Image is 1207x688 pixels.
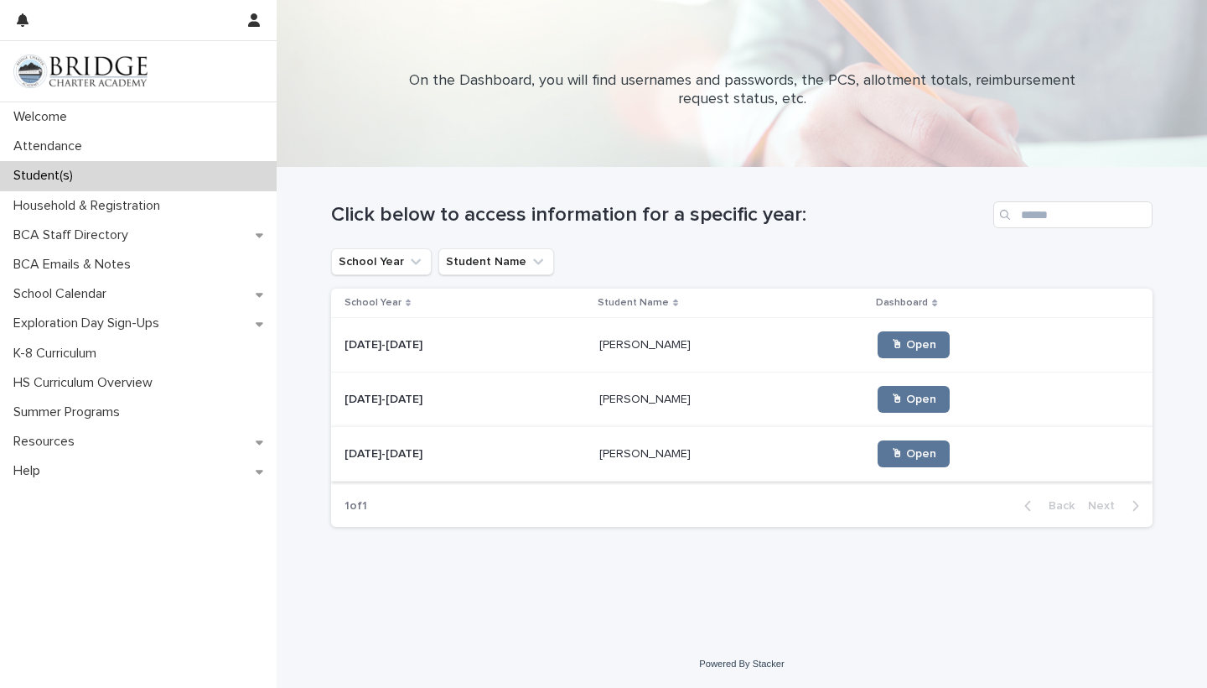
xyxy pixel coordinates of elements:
[331,486,381,527] p: 1 of 1
[7,109,80,125] p: Welcome
[1011,498,1081,513] button: Back
[331,373,1153,427] tr: [DATE]-[DATE][DATE]-[DATE] [PERSON_NAME][PERSON_NAME] 🖱 Open
[878,386,950,413] a: 🖱 Open
[7,286,120,302] p: School Calendar
[891,394,936,405] span: 🖱 Open
[598,294,669,312] p: Student Name
[7,257,144,273] p: BCA Emails & Notes
[331,203,987,227] h1: Click below to access information for a specific year:
[891,448,936,460] span: 🖱 Open
[7,434,88,450] p: Resources
[891,339,936,351] span: 🖱 Open
[7,227,142,243] p: BCA Staff Directory
[438,248,554,275] button: Student Name
[1088,500,1125,512] span: Next
[599,335,694,352] p: [PERSON_NAME]
[7,198,174,214] p: Household & Registration
[344,294,401,312] p: School Year
[331,318,1153,373] tr: [DATE]-[DATE][DATE]-[DATE] [PERSON_NAME][PERSON_NAME] 🖱 Open
[331,427,1153,482] tr: [DATE]-[DATE][DATE]-[DATE] [PERSON_NAME][PERSON_NAME] 🖱 Open
[7,138,96,154] p: Attendance
[344,335,426,352] p: [DATE]-[DATE]
[1039,500,1075,512] span: Back
[13,55,148,88] img: V1C1m3IdTEidaUdm9Hs0
[7,168,86,184] p: Student(s)
[878,440,950,467] a: 🖱 Open
[599,389,694,407] p: [PERSON_NAME]
[407,72,1077,108] p: On the Dashboard, you will find usernames and passwords, the PCS, allotment totals, reimbursement...
[331,248,432,275] button: School Year
[876,294,928,312] p: Dashboard
[344,444,426,461] p: [DATE]-[DATE]
[599,444,694,461] p: [PERSON_NAME]
[699,659,784,669] a: Powered By Stacker
[7,315,173,331] p: Exploration Day Sign-Ups
[993,201,1153,228] input: Search
[7,463,54,479] p: Help
[7,346,110,362] p: K-8 Curriculum
[7,375,166,391] p: HS Curriculum Overview
[1081,498,1153,513] button: Next
[7,404,133,420] p: Summer Programs
[878,331,950,358] a: 🖱 Open
[344,389,426,407] p: [DATE]-[DATE]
